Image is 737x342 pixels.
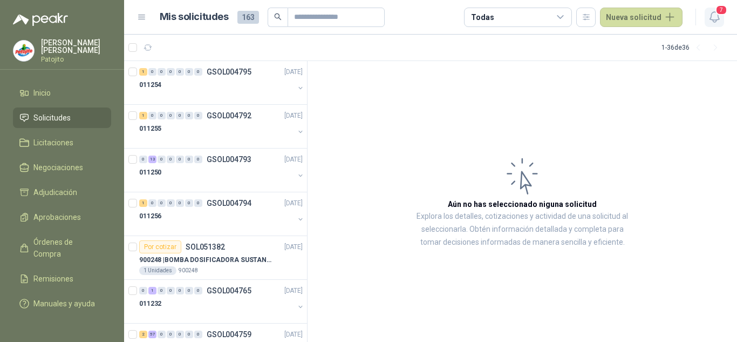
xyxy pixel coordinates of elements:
[148,112,156,119] div: 0
[167,199,175,207] div: 0
[600,8,683,27] button: Nueva solicitud
[185,68,193,76] div: 0
[471,11,494,23] div: Todas
[139,299,161,309] p: 011232
[148,331,156,338] div: 57
[237,11,259,24] span: 163
[13,132,111,153] a: Licitaciones
[139,197,305,231] a: 1 0 0 0 0 0 0 GSOL004794[DATE] 011256
[139,331,147,338] div: 2
[148,68,156,76] div: 0
[167,156,175,163] div: 0
[448,198,597,210] h3: Aún no has seleccionado niguna solicitud
[207,68,251,76] p: GSOL004795
[158,287,166,294] div: 0
[176,156,184,163] div: 0
[185,156,193,163] div: 0
[705,8,724,27] button: 7
[167,287,175,294] div: 0
[194,156,202,163] div: 0
[139,287,147,294] div: 0
[194,68,202,76] div: 0
[13,83,111,103] a: Inicio
[284,242,303,252] p: [DATE]
[158,68,166,76] div: 0
[186,243,225,251] p: SOL051382
[139,153,305,187] a: 0 13 0 0 0 0 0 GSOL004793[DATE] 011250
[284,111,303,121] p: [DATE]
[139,68,147,76] div: 1
[148,287,156,294] div: 1
[176,112,184,119] div: 0
[185,287,193,294] div: 0
[41,56,111,63] p: Patojito
[194,112,202,119] div: 0
[167,112,175,119] div: 0
[13,293,111,314] a: Manuales y ayuda
[194,331,202,338] div: 0
[33,273,73,285] span: Remisiones
[158,331,166,338] div: 0
[139,65,305,100] a: 1 0 0 0 0 0 0 GSOL004795[DATE] 011254
[207,112,251,119] p: GSOL004792
[179,266,198,275] p: 900248
[176,68,184,76] div: 0
[139,109,305,144] a: 1 0 0 0 0 0 0 GSOL004792[DATE] 011255
[160,9,229,25] h1: Mis solicitudes
[124,236,307,280] a: Por cotizarSOL051382[DATE] 900248 |BOMBA DOSIFICADORA SUSTANCIAS QUIMICAS1 Unidades900248
[284,67,303,77] p: [DATE]
[194,287,202,294] div: 0
[139,112,147,119] div: 1
[13,207,111,227] a: Aprobaciones
[139,255,274,265] p: 900248 | BOMBA DOSIFICADORA SUSTANCIAS QUIMICAS
[185,199,193,207] div: 0
[13,13,68,26] img: Logo peakr
[715,5,727,15] span: 7
[167,68,175,76] div: 0
[33,112,71,124] span: Solicitudes
[284,330,303,340] p: [DATE]
[274,13,282,21] span: search
[33,211,81,223] span: Aprobaciones
[139,80,161,90] p: 011254
[33,137,73,149] span: Licitaciones
[33,87,51,99] span: Inicio
[176,331,184,338] div: 0
[661,39,724,56] div: 1 - 36 de 36
[148,156,156,163] div: 13
[33,298,95,310] span: Manuales y ayuda
[167,331,175,338] div: 0
[139,199,147,207] div: 1
[158,199,166,207] div: 0
[207,156,251,163] p: GSOL004793
[13,108,111,128] a: Solicitudes
[185,331,193,338] div: 0
[13,157,111,178] a: Negociaciones
[194,199,202,207] div: 0
[284,286,303,296] p: [DATE]
[139,124,161,134] p: 011255
[284,198,303,209] p: [DATE]
[176,287,184,294] div: 0
[33,162,83,173] span: Negociaciones
[139,240,181,253] div: Por cotizar
[415,210,629,249] p: Explora los detalles, cotizaciones y actividad de una solicitud al seleccionarla. Obtén informaci...
[176,199,184,207] div: 0
[148,199,156,207] div: 0
[158,156,166,163] div: 0
[33,236,101,260] span: Órdenes de Compra
[41,39,111,54] p: [PERSON_NAME] [PERSON_NAME]
[158,112,166,119] div: 0
[139,266,176,275] div: 1 Unidades
[207,199,251,207] p: GSOL004794
[13,41,34,61] img: Company Logo
[33,186,77,198] span: Adjudicación
[284,155,303,165] p: [DATE]
[139,284,305,319] a: 0 1 0 0 0 0 0 GSOL004765[DATE] 011232
[139,156,147,163] div: 0
[13,182,111,203] a: Adjudicación
[207,331,251,338] p: GSOL004759
[13,232,111,264] a: Órdenes de Compra
[139,211,161,222] p: 011256
[185,112,193,119] div: 0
